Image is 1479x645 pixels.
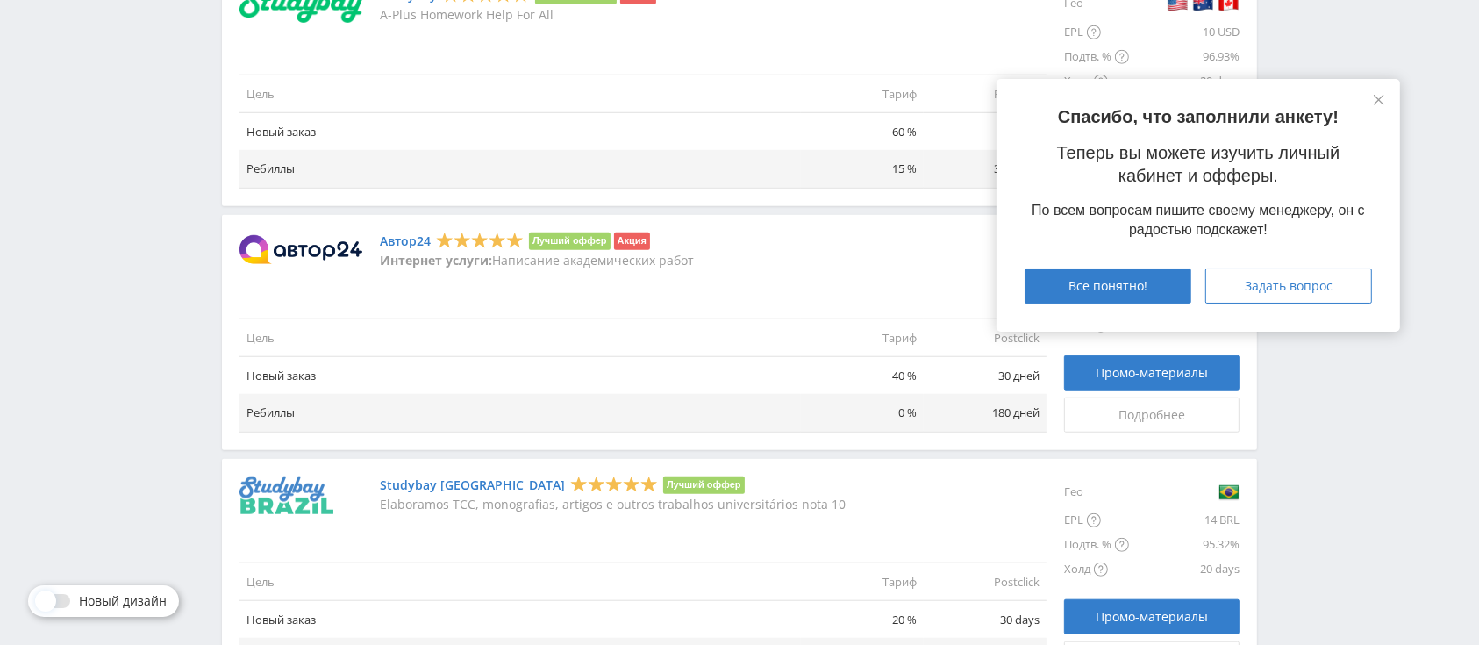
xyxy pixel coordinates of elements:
td: Новый заказ [239,113,801,151]
p: A-Plus Homework Help For All [380,8,656,22]
td: 30 days [924,113,1047,151]
div: Холд [1064,69,1129,94]
td: Тариф [801,563,924,601]
td: 180 дней [924,394,1047,432]
button: Все понятно! [1025,269,1191,304]
strong: Интернет услуги: [380,252,492,269]
span: Новый дизайн [79,594,167,608]
a: Промо-материалы [1064,355,1240,391]
img: Studybay Brazil [239,477,333,514]
div: 96.93% [1129,45,1240,69]
div: 20 days [1129,69,1240,94]
div: Гео [1064,477,1129,508]
a: Промо-материалы [1064,599,1240,634]
div: 5 Stars [436,231,524,249]
td: 360 days [924,150,1047,188]
td: Тариф [801,319,924,357]
p: Написание академических работ [380,254,694,268]
span: Все понятно! [1068,279,1147,293]
li: Лучший оффер [529,233,611,250]
td: Ребиллы [239,394,801,432]
td: 40 % [801,357,924,395]
td: Postclick [924,75,1047,113]
button: Задать вопрос [1205,269,1372,304]
li: Лучший оффер [663,477,745,494]
td: 30 дней [924,357,1047,395]
img: Автор24 [239,235,362,265]
td: Ребиллы [239,150,801,188]
td: Новый заказ [239,601,801,639]
span: Задать вопрос [1245,279,1333,293]
td: Postclick [924,563,1047,601]
td: 15 % [801,150,924,188]
div: 95.32% [1129,533,1240,557]
div: 10 USD [1129,20,1240,45]
div: Холд [1064,557,1129,582]
li: Акция [614,233,650,250]
a: Studybay [GEOGRAPHIC_DATA] [380,478,565,492]
p: Спасибо, что заполнили анкету! [1025,107,1372,127]
div: Подтв. % [1064,45,1129,69]
a: Автор24 [380,234,431,248]
p: Теперь вы можете изучить личный кабинет и офферы. [1025,141,1372,187]
p: Elaboramos TCC, monografias, artigos e outros trabalhos universitários nota 10 [380,498,846,512]
td: 30 days [924,601,1047,639]
td: Новый заказ [239,357,801,395]
span: Промо-материалы [1096,610,1208,624]
span: Подробнее [1118,408,1185,422]
div: 20 days [1129,557,1240,582]
td: 20 % [801,601,924,639]
div: EPL [1064,508,1129,533]
div: Подтв. % [1064,533,1129,557]
td: Тариф [801,75,924,113]
td: Postclick [924,319,1047,357]
td: Цель [239,319,801,357]
td: Цель [239,563,801,601]
td: 60 % [801,113,924,151]
a: Подробнее [1064,398,1240,433]
span: Промо-материалы [1096,366,1208,380]
td: Цель [239,75,801,113]
div: 14 BRL [1129,508,1240,533]
td: 0 % [801,394,924,432]
div: 5 Stars [570,475,658,493]
div: EPL [1064,20,1129,45]
div: По всем вопросам пишите своему менеджеру, он с радостью подскажет! [1025,201,1372,240]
